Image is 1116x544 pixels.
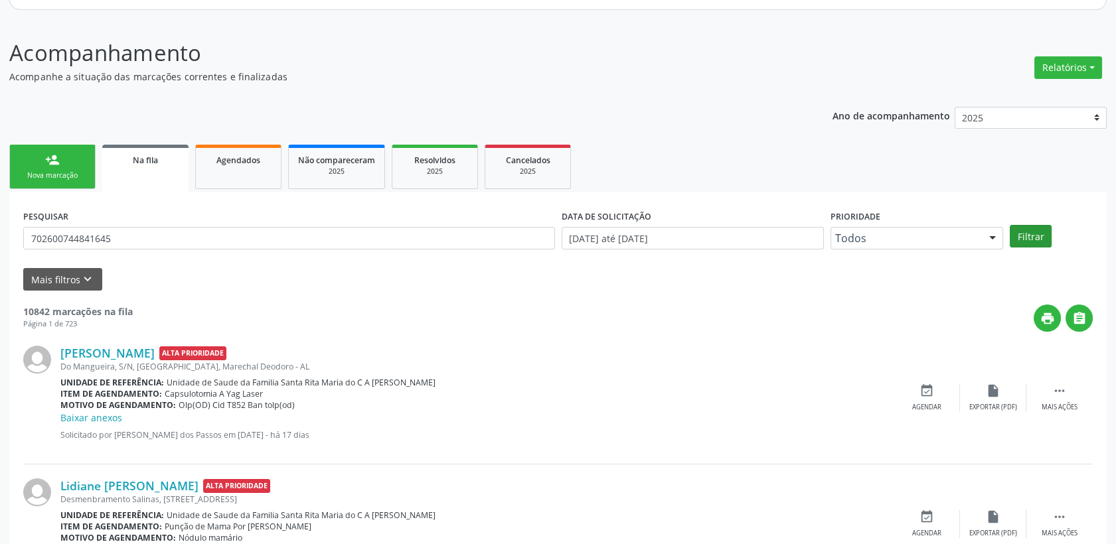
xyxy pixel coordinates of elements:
[298,167,375,176] div: 2025
[414,155,455,166] span: Resolvidos
[835,232,976,245] span: Todos
[23,318,133,330] div: Página 1 de 723
[919,383,934,398] i: event_available
[1052,510,1067,524] i: 
[1042,529,1077,538] div: Mais ações
[60,494,894,505] div: Desmenbramento Salinas, [STREET_ADDRESS]
[23,478,51,506] img: img
[919,510,934,524] i: event_available
[60,388,162,399] b: Item de agendamento:
[60,399,176,411] b: Motivo de agendamento:
[831,206,880,227] label: Prioridade
[986,383,1000,398] i: insert_drive_file
[60,521,162,532] b: Item de agendamento:
[9,36,777,70] p: Acompanhamento
[60,478,199,493] a: Lidiane [PERSON_NAME]
[60,346,155,360] a: [PERSON_NAME]
[60,429,894,441] p: Solicitado por [PERSON_NAME] dos Passos em [DATE] - há 17 dias
[1052,383,1067,398] i: 
[60,411,122,424] a: Baixar anexos
[402,167,468,176] div: 2025
[45,153,60,167] div: person_add
[969,403,1017,412] div: Exportar (PDF)
[969,529,1017,538] div: Exportar (PDF)
[912,529,941,538] div: Agendar
[19,170,86,180] div: Nova marcação
[60,532,176,543] b: Motivo de agendamento:
[562,227,824,249] input: Selecione um intervalo
[167,377,436,388] span: Unidade de Saude da Familia Santa Rita Maria do C A [PERSON_NAME]
[1034,56,1102,79] button: Relatórios
[60,361,894,372] div: Do Mangueira, S/N, [GEOGRAPHIC_DATA], Marechal Deodoro - AL
[23,227,555,249] input: Nome, CNS
[133,155,158,166] span: Na fila
[165,521,311,532] span: Punção de Mama Por [PERSON_NAME]
[1066,305,1093,332] button: 
[495,167,561,176] div: 2025
[203,479,270,493] span: Alta Prioridade
[179,399,295,411] span: Olp(OD) Cid T852 Ban tolp(od)
[833,107,950,123] p: Ano de acompanhamento
[23,206,68,227] label: PESQUISAR
[9,70,777,84] p: Acompanhe a situação das marcações correntes e finalizadas
[23,268,102,291] button: Mais filtroskeyboard_arrow_down
[1034,305,1061,332] button: print
[167,510,436,521] span: Unidade de Saude da Familia Santa Rita Maria do C A [PERSON_NAME]
[60,510,164,521] b: Unidade de referência:
[1072,311,1087,326] i: 
[23,346,51,374] img: img
[562,206,651,227] label: DATA DE SOLICITAÇÃO
[912,403,941,412] div: Agendar
[506,155,550,166] span: Cancelados
[159,346,226,360] span: Alta Prioridade
[165,388,263,399] span: Capsulotomia A Yag Laser
[80,272,95,287] i: keyboard_arrow_down
[986,510,1000,524] i: insert_drive_file
[1040,311,1055,326] i: print
[23,305,133,318] strong: 10842 marcações na fila
[216,155,260,166] span: Agendados
[298,155,375,166] span: Não compareceram
[1042,403,1077,412] div: Mais ações
[60,377,164,388] b: Unidade de referência:
[1010,225,1052,247] button: Filtrar
[179,532,242,543] span: Nódulo mamário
